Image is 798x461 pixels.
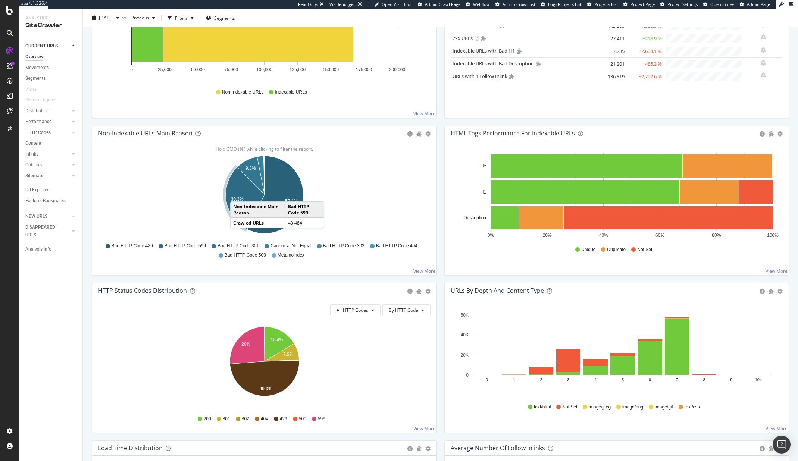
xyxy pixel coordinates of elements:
text: 10+ [755,377,762,382]
text: 20K [460,352,468,358]
div: Average Number of Follow Inlinks [451,444,545,452]
div: bug [769,131,774,137]
span: Bad HTTP Code 302 [323,243,364,249]
div: circle-info [760,446,765,451]
div: Open Intercom Messenger [773,436,791,454]
text: 150,000 [323,67,339,72]
button: Filters [165,12,197,24]
button: Previous [128,12,158,24]
text: 9.3% [245,166,256,171]
text: 60K [460,313,468,318]
div: bell-plus [761,60,766,66]
div: Distribution [25,107,49,115]
i: Admin [481,36,486,41]
div: Filters [175,15,188,21]
span: Canonical Not Equal [270,243,311,249]
span: image/png [622,404,643,410]
div: Url Explorer [25,186,48,194]
a: DISAPPEARED URLS [25,223,70,239]
a: Logs Projects List [541,1,582,7]
div: gear [425,131,431,137]
span: Logs Projects List [548,1,582,7]
text: 7 [676,377,678,382]
span: Duplicate [607,247,626,253]
div: NEW URLS [25,213,47,220]
div: Analytics [25,15,76,21]
span: Webflow [473,1,490,7]
text: 5 [621,377,623,382]
div: bug [416,131,422,137]
a: URLs with 1 Follow Inlink [453,73,507,79]
span: By HTTP Code [389,307,418,313]
div: bug [769,446,774,451]
i: Admin [536,61,541,66]
text: 125,000 [290,67,306,72]
text: 75,000 [224,67,238,72]
text: 9 [730,377,732,382]
button: All HTTP Codes [330,304,381,316]
span: image/jpeg [589,404,611,410]
text: 100,000 [256,67,273,72]
div: A chart. [98,322,431,409]
text: 0 [466,373,469,378]
span: Bad HTTP Code 404 [376,243,417,249]
text: 0% [487,233,494,238]
div: bug [416,289,422,294]
div: A chart. [451,310,783,397]
span: 301 [223,416,230,422]
a: Admin Page [740,1,770,7]
div: gear [777,289,783,294]
text: 8 [703,377,705,382]
text: 1 [513,377,515,382]
td: Bad HTTP Code 599 [285,202,324,218]
a: Project Settings [660,1,698,7]
span: Segments [214,15,235,21]
div: Segments [25,75,46,82]
span: Bad HTTP Code 599 [165,243,206,249]
text: 0 [485,377,488,382]
div: CURRENT URLS [25,42,58,50]
div: gear [425,289,431,294]
a: 2xx URLs [453,35,473,41]
a: Segments [25,75,77,82]
a: Webflow [466,1,490,7]
div: Movements [25,64,49,72]
td: 21,201 [597,57,626,70]
a: Admin Crawl Page [418,1,460,7]
i: Admin [517,48,522,54]
div: circle-info [760,289,765,294]
button: [DATE] [89,12,122,24]
a: Visits [25,85,44,93]
span: Indexable URLs [275,89,307,95]
text: 100% [767,233,779,238]
div: bell-plus [761,34,766,40]
a: Performance [25,118,70,126]
span: Admin Crawl List [503,1,535,7]
a: View More [766,268,788,274]
text: 4 [594,377,597,382]
span: Meta noindex [278,252,304,258]
a: Project Page [623,1,655,7]
a: Explorer Bookmarks [25,197,77,205]
span: vs [122,15,128,21]
a: Overview [25,53,77,61]
a: HTTP Codes [25,129,70,137]
div: Sitemaps [25,172,44,180]
div: Visits [25,85,37,93]
td: +2,603.1 % [626,45,664,57]
span: image/gif [655,404,673,410]
span: text/html [534,404,551,410]
div: HTTP Codes [25,129,51,137]
text: 25,000 [158,67,172,72]
a: Sitemaps [25,172,70,180]
a: View More [413,268,435,274]
div: SiteCrawler [25,21,76,30]
td: Crawled URLs [231,218,285,228]
svg: A chart. [98,153,431,239]
span: Open Viz Editor [382,1,412,7]
span: Bad HTTP Code 429 [112,243,153,249]
span: 2025 May. 31st [99,15,113,21]
a: Outlinks [25,161,70,169]
td: 136,819 [597,70,626,83]
text: 40% [599,233,608,238]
